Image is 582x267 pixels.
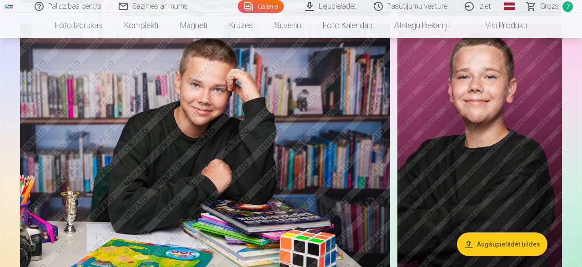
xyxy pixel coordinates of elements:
a: Suvenīri [264,13,312,38]
a: Foto kalendāri [312,13,383,38]
a: Visi produkti [460,13,538,38]
span: 7 [562,1,573,12]
a: Atslēgu piekariņi [383,13,460,38]
button: Augšupielādēt bildes [457,232,547,256]
a: Foto izdrukas [44,13,113,38]
span: Grozs [540,1,559,12]
img: /fa1 [4,4,14,9]
a: Krūzes [218,13,264,38]
a: Magnēti [169,13,218,38]
a: Komplekti [113,13,169,38]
